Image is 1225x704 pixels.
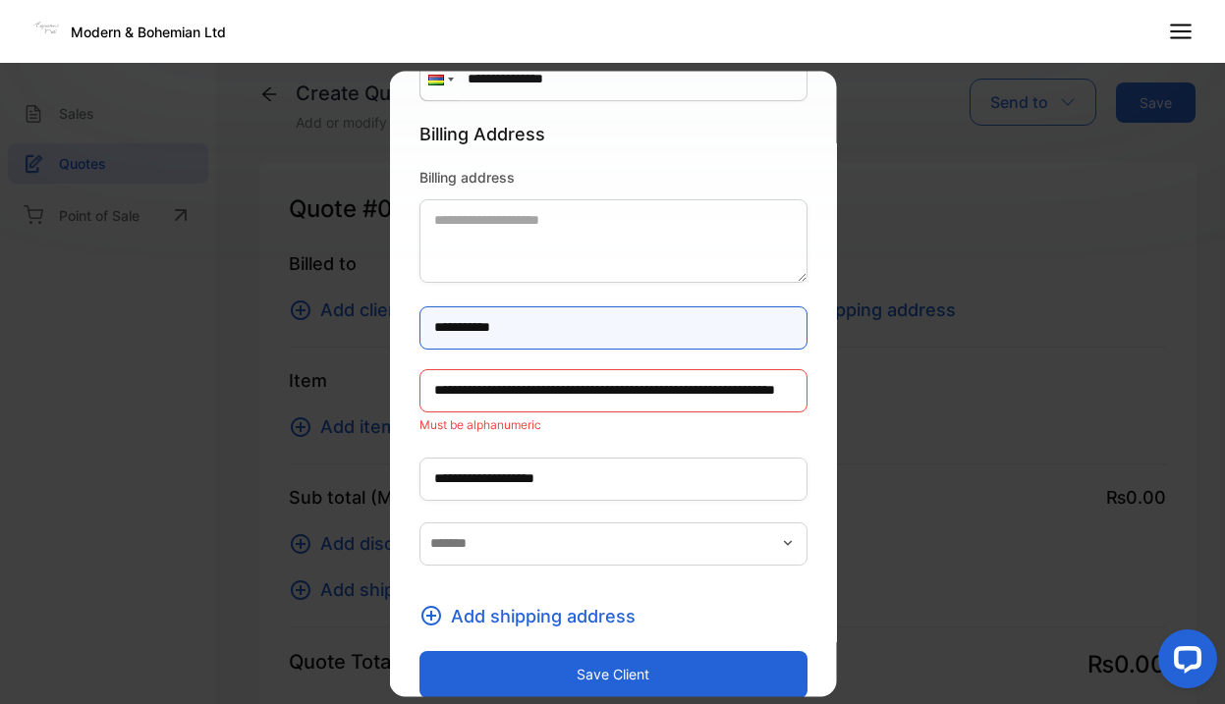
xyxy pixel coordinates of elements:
label: Billing address [418,167,807,188]
button: Save client [418,651,807,698]
p: Must be alphanumeric [418,412,807,438]
button: Add shipping address [418,603,646,629]
p: Modern & Bohemian Ltd [71,22,226,42]
span: Add shipping address [450,603,635,629]
img: Logo [31,14,61,43]
p: Billing Address [418,111,807,157]
div: Mauritius: + 230 [419,59,457,100]
iframe: LiveChat chat widget [1142,622,1225,704]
